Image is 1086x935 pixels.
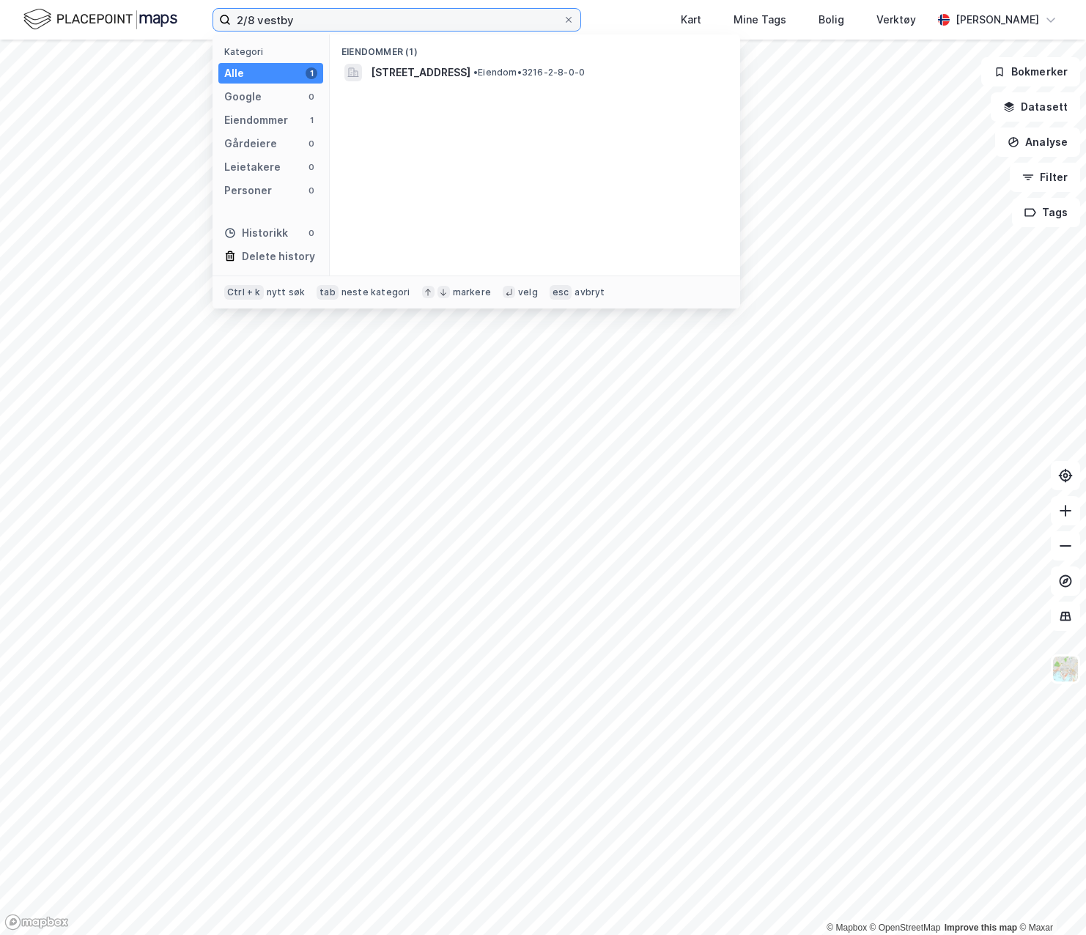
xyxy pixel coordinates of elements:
div: Personer [224,182,272,199]
div: Mine Tags [734,11,786,29]
button: Bokmerker [981,57,1080,86]
button: Datasett [991,92,1080,122]
div: 0 [306,185,317,196]
div: neste kategori [341,287,410,298]
div: 1 [306,67,317,79]
div: Kategori [224,46,323,57]
div: 0 [306,227,317,239]
div: 0 [306,91,317,103]
img: Z [1052,655,1079,683]
button: Analyse [995,127,1080,157]
button: Filter [1010,163,1080,192]
a: OpenStreetMap [870,923,941,933]
span: Eiendom • 3216-2-8-0-0 [473,67,585,78]
div: Google [224,88,262,106]
div: avbryt [575,287,605,298]
div: Delete history [242,248,315,265]
button: Tags [1012,198,1080,227]
iframe: Chat Widget [1013,865,1086,935]
div: tab [317,285,339,300]
div: Gårdeiere [224,135,277,152]
img: logo.f888ab2527a4732fd821a326f86c7f29.svg [23,7,177,32]
input: Søk på adresse, matrikkel, gårdeiere, leietakere eller personer [231,9,563,31]
div: Eiendommer (1) [330,34,740,61]
div: Kart [681,11,701,29]
div: 1 [306,114,317,126]
span: [STREET_ADDRESS] [371,64,470,81]
div: Eiendommer [224,111,288,129]
div: 0 [306,138,317,149]
div: 0 [306,161,317,173]
a: Improve this map [945,923,1017,933]
div: Verktøy [876,11,916,29]
div: Leietakere [224,158,281,176]
div: Ctrl + k [224,285,264,300]
div: Historikk [224,224,288,242]
div: Alle [224,64,244,82]
div: velg [518,287,538,298]
a: Mapbox [827,923,867,933]
div: nytt søk [267,287,306,298]
a: Mapbox homepage [4,914,69,931]
div: [PERSON_NAME] [956,11,1039,29]
span: • [473,67,478,78]
div: markere [453,287,491,298]
div: Bolig [819,11,844,29]
div: esc [550,285,572,300]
